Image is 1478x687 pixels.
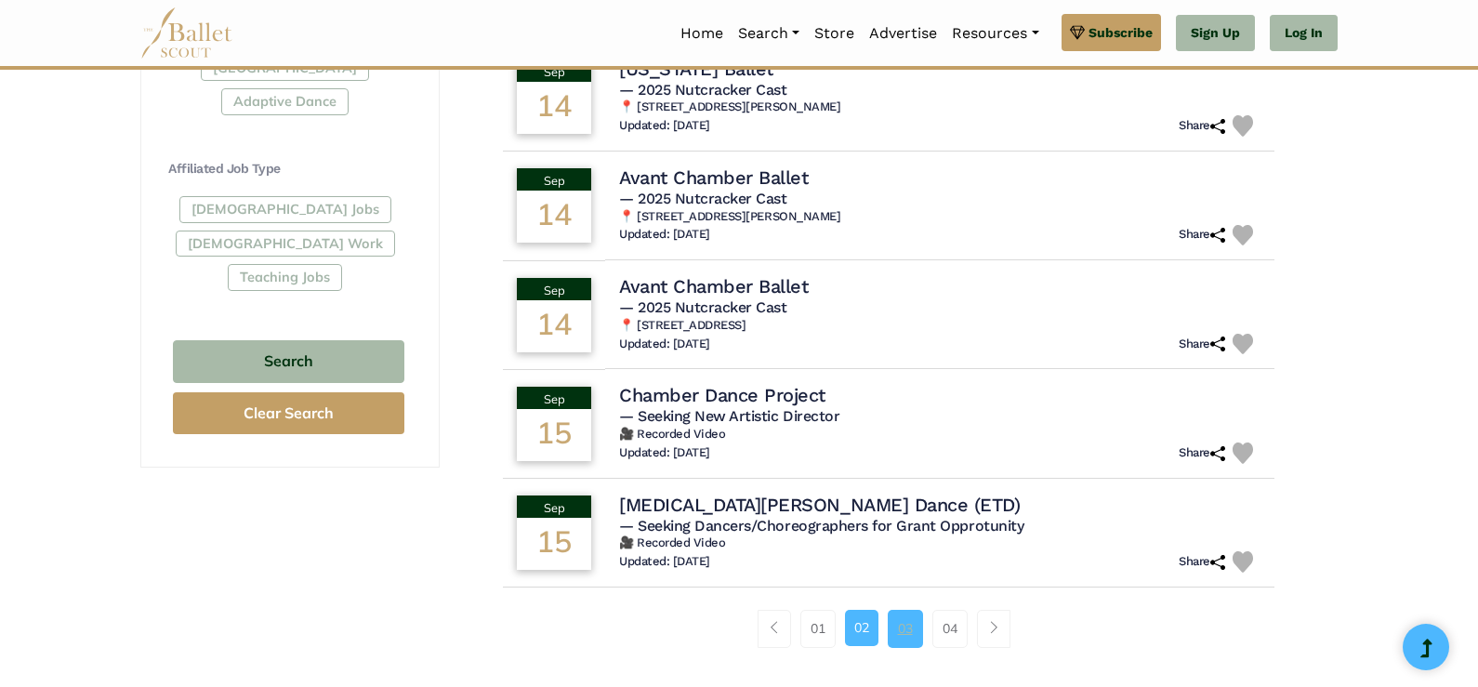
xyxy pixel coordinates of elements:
[673,14,731,53] a: Home
[619,554,710,570] h6: Updated: [DATE]
[1179,337,1225,352] h6: Share
[1179,118,1225,134] h6: Share
[619,318,1260,334] h6: 📍 [STREET_ADDRESS]
[168,160,409,178] h4: Affiliated Job Type
[619,81,786,99] span: — 2025 Nutcracker Cast
[517,409,591,461] div: 15
[619,298,786,316] span: — 2025 Nutcracker Cast
[1089,22,1153,43] span: Subscribe
[1176,15,1255,52] a: Sign Up
[619,209,1260,225] h6: 📍 [STREET_ADDRESS][PERSON_NAME]
[517,59,591,82] div: Sep
[944,14,1046,53] a: Resources
[173,392,404,434] button: Clear Search
[862,14,944,53] a: Advertise
[517,191,591,243] div: 14
[619,493,1020,517] h4: [MEDICAL_DATA][PERSON_NAME] Dance (ETD)
[619,383,825,407] h4: Chamber Dance Project
[1270,15,1338,52] a: Log In
[619,274,808,298] h4: Avant Chamber Ballet
[1179,227,1225,243] h6: Share
[517,278,591,300] div: Sep
[619,337,710,352] h6: Updated: [DATE]
[619,99,1260,115] h6: 📍 [STREET_ADDRESS][PERSON_NAME]
[619,427,1260,443] h6: 🎥 Recorded Video
[173,340,404,384] button: Search
[619,227,710,243] h6: Updated: [DATE]
[807,14,862,53] a: Store
[619,517,1023,535] span: — Seeking Dancers/Choreographers for Grant Opprotunity
[619,445,710,461] h6: Updated: [DATE]
[932,610,968,647] a: 04
[845,610,878,645] a: 02
[619,407,839,425] span: — Seeking New Artistic Director
[1062,14,1161,51] a: Subscribe
[619,165,808,190] h4: Avant Chamber Ballet
[517,387,591,409] div: Sep
[517,168,591,191] div: Sep
[1179,554,1225,570] h6: Share
[517,495,591,518] div: Sep
[517,300,591,352] div: 14
[1070,22,1085,43] img: gem.svg
[1179,445,1225,461] h6: Share
[517,518,591,570] div: 15
[758,610,1021,647] nav: Page navigation example
[800,610,836,647] a: 01
[731,14,807,53] a: Search
[619,118,710,134] h6: Updated: [DATE]
[888,610,923,647] a: 03
[619,190,786,207] span: — 2025 Nutcracker Cast
[619,535,1260,551] h6: 🎥 Recorded Video
[517,82,591,134] div: 14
